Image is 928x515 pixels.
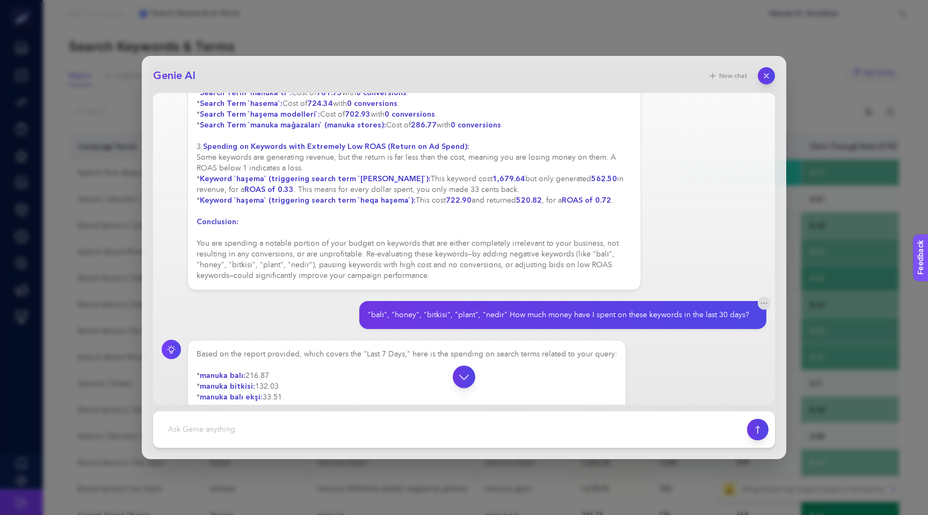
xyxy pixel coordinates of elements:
strong: Spending on Keywords with Extremely Low ROAS (Return on Ad Spend): [203,141,469,152]
h2: Genie AI [153,68,195,83]
strong: Search Term `hasema`: [200,98,282,109]
strong: Keyword `haşema` (triggering search term `[PERSON_NAME]`): [200,174,431,184]
strong: 0 conversions [347,98,397,109]
strong: Search Term `haşema modelleri`: [200,109,320,119]
strong: 0 conversions [451,120,501,130]
strong: 0 conversions [385,109,435,119]
strong: Keyword `haşema` (triggering search term `heqa haşema`): [200,195,416,205]
span: Feedback [6,3,41,12]
strong: ROAS of 0.33 [244,184,294,195]
strong: 724.34 [307,98,333,109]
strong: 702.93 [345,109,371,119]
div: Based on the report provided, which covers the "Last 7 Days," here is the spending on search term... [197,349,617,499]
strong: 0 conversions [356,88,407,98]
strong: 1,679.64 [492,174,525,184]
strong: Search Term `manuka mağazaları` (manuka stores): [200,120,386,130]
strong: 562.50 [591,174,617,184]
div: "balı", "honey", "bitkisi", "plant", "nedir" How much money have I spent on these keywords in the... [368,310,749,320]
strong: Conclusion: [197,217,238,227]
strong: Search Term `manuka tr`: [200,88,292,98]
strong: manuka nedir: [200,403,251,413]
strong: 722.90 [446,195,472,205]
button: New chat [702,68,753,83]
strong: 286.77 [411,120,437,130]
strong: 781.73 [316,88,342,98]
strong: manuka balı ekşi: [200,392,263,402]
strong: 520.82 [516,195,542,205]
strong: ROAS of 0.72 [562,195,611,205]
